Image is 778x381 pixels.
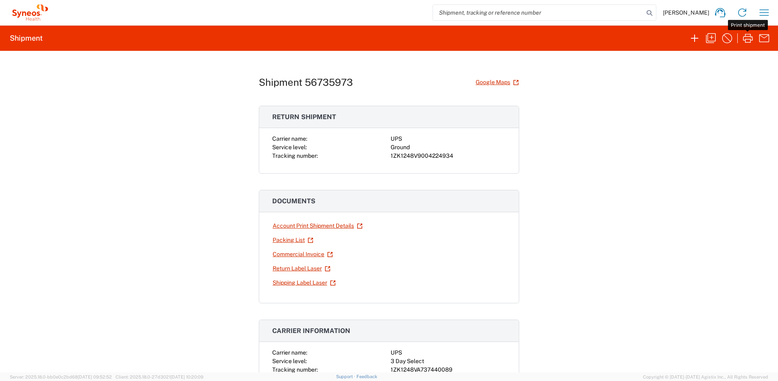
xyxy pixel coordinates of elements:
[78,374,112,379] span: [DATE] 09:52:52
[272,276,336,290] a: Shipping Label Laser
[272,261,331,276] a: Return Label Laser
[391,357,506,366] div: 3 Day Select
[272,358,307,364] span: Service level:
[116,374,203,379] span: Client: 2025.18.0-27d3021
[170,374,203,379] span: [DATE] 10:20:09
[663,9,709,16] span: [PERSON_NAME]
[10,374,112,379] span: Server: 2025.18.0-bb0e0c2bd68
[272,135,307,142] span: Carrier name:
[259,76,353,88] h1: Shipment 56735973
[272,327,350,335] span: Carrier information
[643,373,768,381] span: Copyright © [DATE]-[DATE] Agistix Inc., All Rights Reserved
[391,143,506,152] div: Ground
[272,219,363,233] a: Account Print Shipment Details
[391,135,506,143] div: UPS
[10,33,43,43] h2: Shipment
[272,113,336,121] span: Return shipment
[356,374,377,379] a: Feedback
[272,197,315,205] span: Documents
[272,366,318,373] span: Tracking number:
[272,233,314,247] a: Packing List
[272,349,307,356] span: Carrier name:
[272,247,333,261] a: Commercial Invoice
[391,366,506,374] div: 1ZK1248VA737440089
[391,152,506,160] div: 1ZK1248V9004224934
[272,152,318,159] span: Tracking number:
[433,5,644,20] input: Shipment, tracking or reference number
[475,75,519,89] a: Google Maps
[391,348,506,357] div: UPS
[336,374,356,379] a: Support
[272,144,307,150] span: Service level:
